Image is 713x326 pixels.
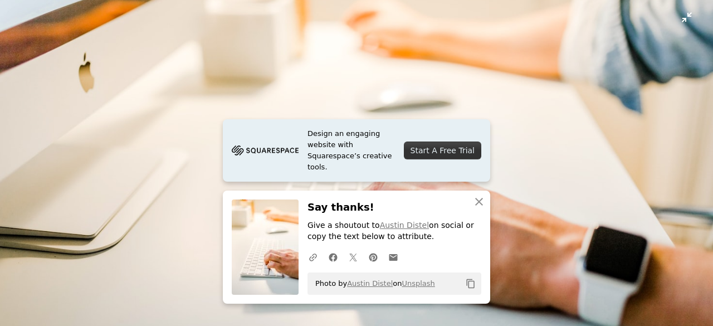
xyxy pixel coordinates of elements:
a: Austin Distel [347,279,393,288]
a: Share on Pinterest [363,246,383,268]
a: Share on Facebook [323,246,343,268]
a: Share on Twitter [343,246,363,268]
span: Photo by on [310,275,435,293]
a: Design an engaging website with Squarespace’s creative tools.Start A Free Trial [223,119,490,182]
div: Start A Free Trial [404,142,481,159]
a: Austin Distel [380,221,429,230]
a: Unsplash [402,279,434,288]
img: file-1705255347840-230a6ab5bca9image [232,142,299,159]
p: Give a shoutout to on social or copy the text below to attribute. [307,220,481,242]
span: Design an engaging website with Squarespace’s creative tools. [307,128,395,173]
h3: Say thanks! [307,200,481,216]
a: Share over email [383,246,403,268]
button: Copy to clipboard [461,274,480,293]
